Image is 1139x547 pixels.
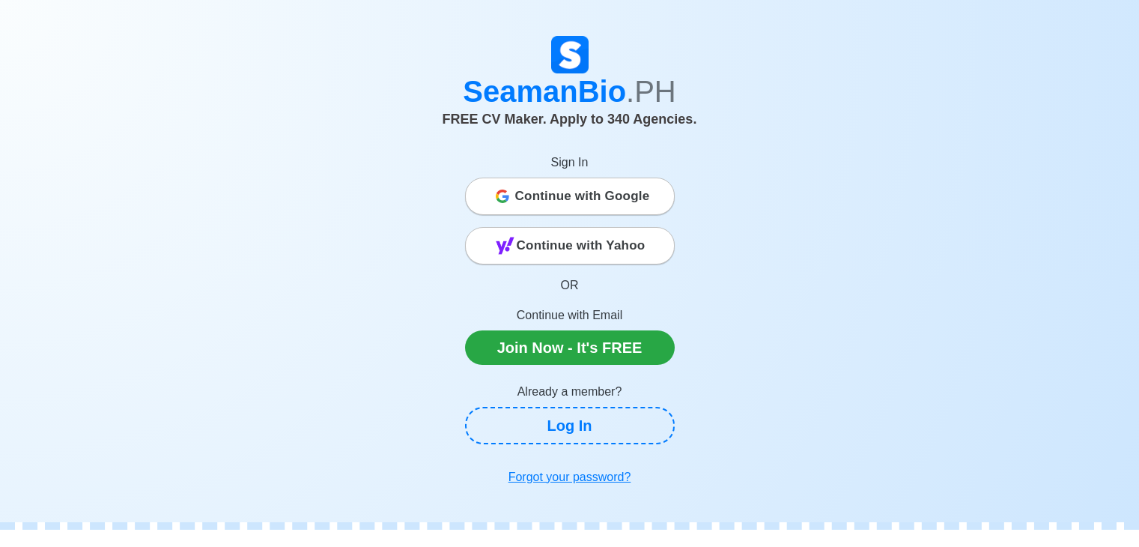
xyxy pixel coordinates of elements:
[515,181,650,211] span: Continue with Google
[465,462,675,492] a: Forgot your password?
[465,178,675,215] button: Continue with Google
[626,75,676,108] span: .PH
[465,383,675,401] p: Already a member?
[154,73,985,109] h1: SeamanBio
[465,276,675,294] p: OR
[465,407,675,444] a: Log In
[443,112,697,127] span: FREE CV Maker. Apply to 340 Agencies.
[465,227,675,265] button: Continue with Yahoo
[551,36,589,73] img: Logo
[508,471,631,483] u: Forgot your password?
[465,330,675,365] a: Join Now - It's FREE
[517,231,646,261] span: Continue with Yahoo
[465,306,675,324] p: Continue with Email
[465,154,675,172] p: Sign In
